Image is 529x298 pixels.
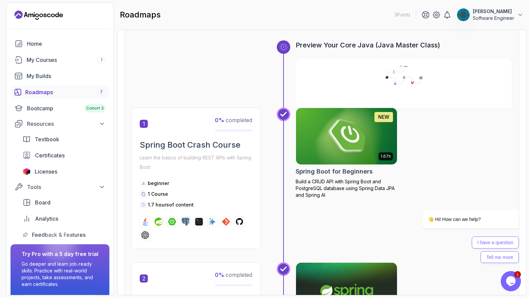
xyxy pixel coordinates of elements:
img: git logo [222,218,230,226]
a: board [19,196,109,209]
p: beginner [148,180,169,187]
span: 0 % [215,117,224,123]
h2: Spring Boot Crash Course [140,140,252,150]
p: NEW [378,114,389,120]
a: certificates [19,149,109,162]
img: ai logo [208,218,217,226]
div: My Courses [27,56,105,64]
a: licenses [19,165,109,178]
iframe: chat widget [401,157,522,268]
span: 7 [100,89,103,95]
img: spring logo [155,218,163,226]
img: postgres logo [181,218,190,226]
a: home [10,37,109,50]
img: chatgpt logo [141,231,149,239]
span: Board [35,198,51,207]
a: bootcamp [10,102,109,115]
button: user profile image[PERSON_NAME]Software Engineer [457,8,524,22]
span: Certificates [35,151,65,159]
img: jetbrains icon [23,168,31,175]
span: completed [215,271,252,278]
h2: Spring Boot for Beginners [296,167,373,176]
p: Go deeper and learn job-ready skills. Practice with real-world projects, take assessments, and ea... [22,261,98,288]
p: Learn the basics of building REST APIs with Spring Boot [140,153,252,172]
div: Roadmaps [25,88,105,96]
button: Tools [10,181,109,193]
div: Tools [27,183,105,191]
span: 1 [101,57,102,63]
div: My Builds [27,72,105,80]
p: Software Engineer [473,15,514,22]
div: Resources [27,120,105,128]
a: feedback [19,228,109,241]
h3: Preview Your Core Java (Java Master Class) [296,40,512,50]
a: builds [10,69,109,83]
span: Textbook [35,135,59,143]
h2: roadmaps [120,9,161,20]
a: courses [10,53,109,67]
span: completed [215,117,252,123]
div: Bootcamp [27,104,105,112]
p: 1.7 hours of content [148,201,194,208]
a: Spring Boot for Beginners card1.67hNEWSpring Boot for BeginnersBuild a CRUD API with Spring Boot ... [296,108,397,198]
img: Spring Boot for Beginners card [296,108,397,164]
span: 1 [140,120,148,128]
img: java logo [141,218,149,226]
span: Analytics [35,215,58,223]
img: github logo [235,218,243,226]
a: roadmaps [10,85,109,99]
span: 1 Course [148,191,168,197]
a: Landing page [14,10,63,21]
img: terminal logo [195,218,203,226]
p: Build a CRUD API with Spring Boot and PostgreSQL database using Spring Data JPA and Spring AI [296,178,397,198]
a: textbook [19,133,109,146]
a: analytics [19,212,109,225]
span: Cohort 3 [86,106,104,111]
img: spring-boot logo [168,218,176,226]
p: 3 Points [394,11,410,18]
button: Resources [10,118,109,130]
span: 0 % [215,271,224,278]
img: user profile image [457,8,470,21]
iframe: chat widget [501,271,522,291]
span: Feedback & Features [32,231,86,239]
p: 1.67h [381,154,391,159]
span: 2 [140,274,148,283]
span: Licenses [35,167,57,176]
p: [PERSON_NAME] [473,8,514,15]
div: Home [27,40,105,48]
